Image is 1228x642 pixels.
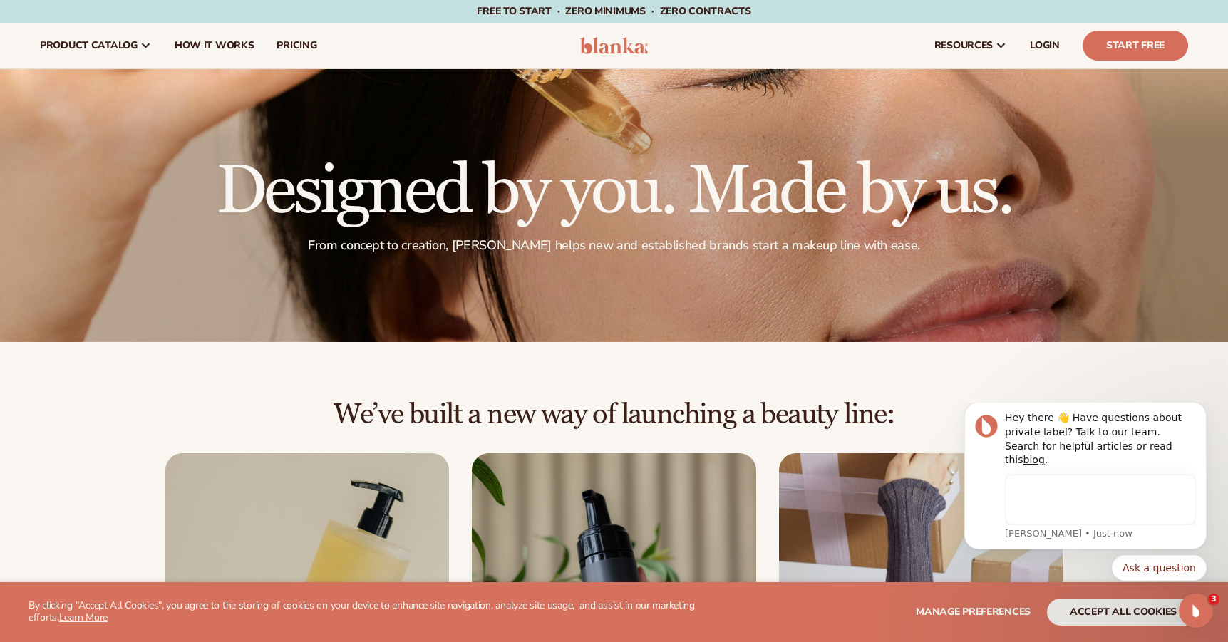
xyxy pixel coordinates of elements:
span: 3 [1208,594,1219,605]
span: Manage preferences [916,605,1031,618]
a: blog [81,51,102,63]
p: By clicking "Accept All Cookies", you agree to the storing of cookies on your device to enhance s... [29,600,728,624]
span: resources [934,40,993,51]
div: Quick reply options [21,152,264,178]
div: Hey there 👋 Have questions about private label? Talk to our team. Search for helpful articles or ... [62,9,253,64]
p: Message from Lee, sent Just now [62,125,253,138]
h1: Designed by you. Made by us. [216,157,1012,226]
span: How It Works [175,40,254,51]
a: resources [923,23,1018,68]
iframe: Intercom notifications message [943,403,1228,589]
button: Manage preferences [916,599,1031,626]
img: logo [580,37,648,54]
h2: We’ve built a new way of launching a beauty line: [40,399,1188,430]
button: Quick reply: Ask a question [169,152,264,178]
span: Free to start · ZERO minimums · ZERO contracts [477,4,750,18]
span: LOGIN [1030,40,1060,51]
div: Message content [62,9,253,122]
span: pricing [277,40,316,51]
a: product catalog [29,23,163,68]
a: How It Works [163,23,266,68]
button: accept all cookies [1047,599,1199,626]
a: Start Free [1083,31,1188,61]
a: Learn More [59,611,108,624]
p: From concept to creation, [PERSON_NAME] helps new and established brands start a makeup line with... [216,237,1012,254]
img: Profile image for Lee [32,12,55,35]
iframe: Intercom live chat [1179,594,1213,628]
a: pricing [265,23,328,68]
a: LOGIN [1018,23,1071,68]
span: product catalog [40,40,138,51]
